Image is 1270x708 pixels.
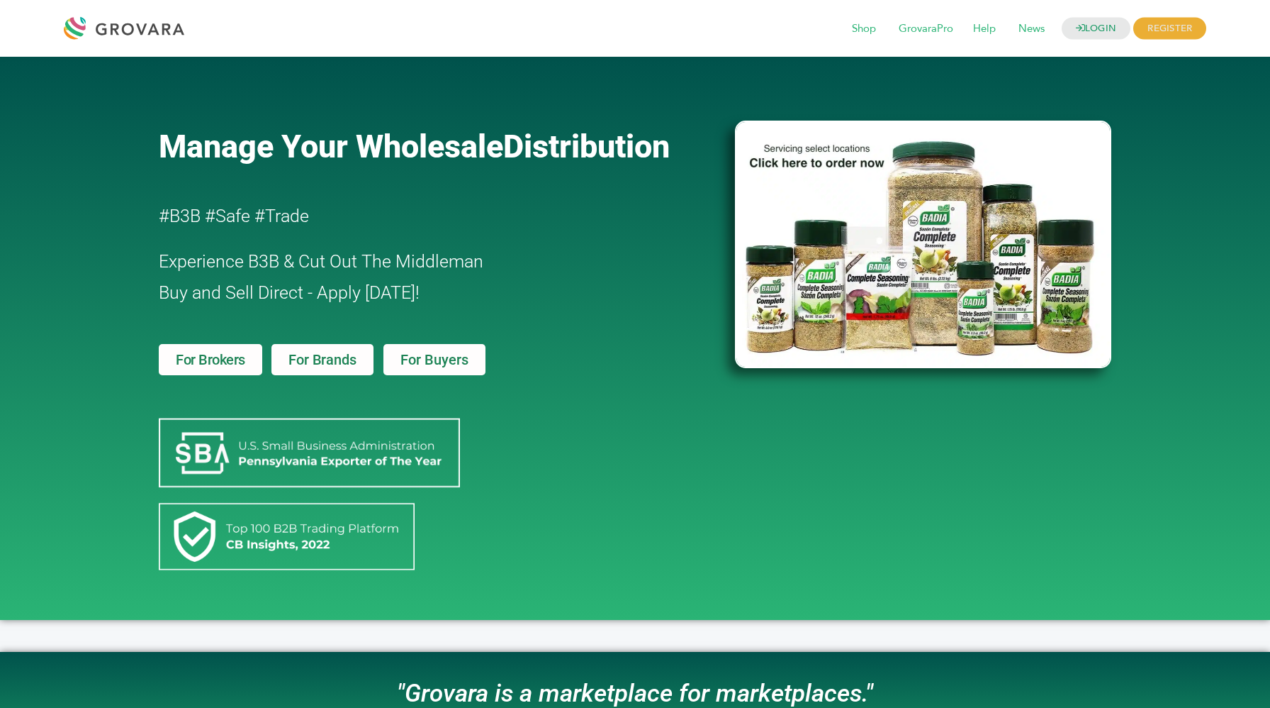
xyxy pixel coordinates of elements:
span: Shop [842,16,886,43]
span: News [1008,16,1055,43]
a: LOGIN [1062,18,1131,40]
span: Experience B3B & Cut Out The Middleman [159,251,483,272]
a: Manage Your WholesaleDistribution [159,128,712,165]
span: Distribution [503,128,670,165]
span: REGISTER [1133,18,1206,40]
a: News [1008,21,1055,37]
span: Manage Your Wholesale [159,128,503,165]
span: For Buyers [400,353,468,367]
a: For Brands [271,344,373,375]
i: "Grovara is a marketplace for marketplaces." [397,679,873,708]
span: For Brands [288,353,356,367]
h2: #B3B #Safe #Trade [159,201,653,232]
a: Shop [842,21,886,37]
a: Help [963,21,1006,37]
a: For Buyers [383,344,485,375]
span: Help [963,16,1006,43]
span: For Brokers [176,353,245,367]
span: GrovaraPro [889,16,963,43]
a: GrovaraPro [889,21,963,37]
span: Buy and Sell Direct - Apply [DATE]! [159,282,420,303]
a: For Brokers [159,344,262,375]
